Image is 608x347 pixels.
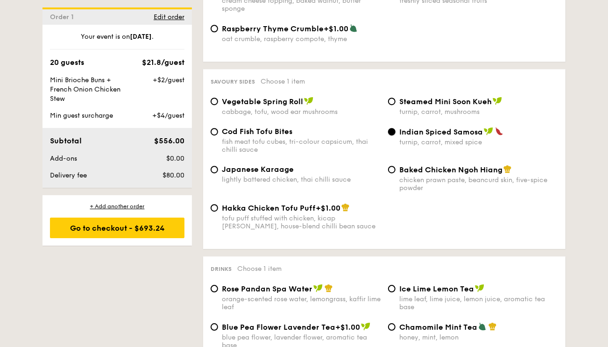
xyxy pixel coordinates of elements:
[261,78,305,85] span: Choose 1 item
[399,284,474,293] span: Ice Lime Lemon Tea
[211,285,218,292] input: Rose Pandan Spa Waterorange-scented rose water, lemongrass, kaffir lime leaf
[211,128,218,135] input: Cod Fish Tofu Bitesfish meat tofu cubes, tri-colour capsicum, thai chilli sauce
[50,76,120,103] span: Mini Brioche Buns + French Onion Chicken Stew
[503,165,512,173] img: icon-chef-hat.a58ddaea.svg
[399,97,492,106] span: Steamed Mini Soon Kueh
[399,323,477,332] span: Chamomile Mint Tea
[211,266,232,272] span: Drinks
[316,204,340,212] span: +$1.00
[50,218,184,238] div: Go to checkout - $693.24
[211,98,218,105] input: Vegetable Spring Rollcabbage, tofu, wood ear mushrooms
[142,57,184,68] div: $21.8/guest
[313,284,323,292] img: icon-vegan.f8ff3823.svg
[154,136,184,145] span: $556.00
[222,127,292,136] span: Cod Fish Tofu Bites
[211,204,218,212] input: Hakka Chicken Tofu Puff+$1.00tofu puff stuffed with chicken, kicap [PERSON_NAME], house-blend chi...
[399,295,558,311] div: lime leaf, lime juice, lemon juice, aromatic tea base
[388,98,396,105] input: Steamed Mini Soon Kuehturnip, carrot, mushrooms
[399,138,558,146] div: turnip, carrot, mixed spice
[211,323,218,331] input: Blue Pea Flower Lavender Tea+$1.00blue pea flower, lavender flower, aromatic tea base
[50,32,184,50] div: Your event is on .
[399,176,558,192] div: chicken prawn paste, beancurd skin, five-spice powder
[341,203,350,212] img: icon-chef-hat.a58ddaea.svg
[211,78,255,85] span: Savoury sides
[222,138,381,154] div: fish meat tofu cubes, tri-colour capsicum, thai chilli sauce
[484,127,493,135] img: icon-vegan.f8ff3823.svg
[475,284,484,292] img: icon-vegan.f8ff3823.svg
[399,108,558,116] div: turnip, carrot, mushrooms
[388,166,396,173] input: Baked Chicken Ngoh Hiangchicken prawn paste, beancurd skin, five-spice powder
[495,127,503,135] img: icon-spicy.37a8142b.svg
[222,24,324,33] span: Raspberry Thyme Crumble
[211,166,218,173] input: Japanese Karaagelightly battered chicken, thai chilli sauce
[361,322,370,331] img: icon-vegan.f8ff3823.svg
[154,13,184,21] span: Edit order
[349,24,358,32] img: icon-vegetarian.fe4039eb.svg
[222,284,312,293] span: Rose Pandan Spa Water
[50,57,84,68] div: 20 guests
[222,108,381,116] div: cabbage, tofu, wood ear mushrooms
[153,76,184,84] span: +$2/guest
[325,284,333,292] img: icon-chef-hat.a58ddaea.svg
[222,295,381,311] div: orange-scented rose water, lemongrass, kaffir lime leaf
[50,112,113,120] span: Min guest surcharge
[130,33,152,41] strong: [DATE]
[50,203,184,210] div: + Add another order
[399,333,558,341] div: honey, mint, lemon
[222,165,294,174] span: Japanese Karaage
[50,13,78,21] span: Order 1
[493,97,502,105] img: icon-vegan.f8ff3823.svg
[388,128,396,135] input: Indian Spiced Samosaturnip, carrot, mixed spice
[222,323,335,332] span: Blue Pea Flower Lavender Tea
[222,176,381,184] div: lightly battered chicken, thai chilli sauce
[388,285,396,292] input: Ice Lime Lemon Tealime leaf, lime juice, lemon juice, aromatic tea base
[222,204,316,212] span: Hakka Chicken Tofu Puff
[50,136,82,145] span: Subtotal
[335,323,360,332] span: +$1.00
[324,24,348,33] span: +$1.00
[50,155,77,163] span: Add-ons
[222,214,381,230] div: tofu puff stuffed with chicken, kicap [PERSON_NAME], house-blend chilli bean sauce
[399,127,483,136] span: Indian Spiced Samosa
[222,97,303,106] span: Vegetable Spring Roll
[237,265,282,273] span: Choose 1 item
[211,25,218,32] input: Raspberry Thyme Crumble+$1.00oat crumble, raspberry compote, thyme
[304,97,313,105] img: icon-vegan.f8ff3823.svg
[399,165,502,174] span: Baked Chicken Ngoh Hiang
[222,35,381,43] div: oat crumble, raspberry compote, thyme
[163,171,184,179] span: $80.00
[50,171,87,179] span: Delivery fee
[478,322,487,331] img: icon-vegetarian.fe4039eb.svg
[166,155,184,163] span: $0.00
[388,323,396,331] input: Chamomile Mint Teahoney, mint, lemon
[152,112,184,120] span: +$4/guest
[488,322,497,331] img: icon-chef-hat.a58ddaea.svg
